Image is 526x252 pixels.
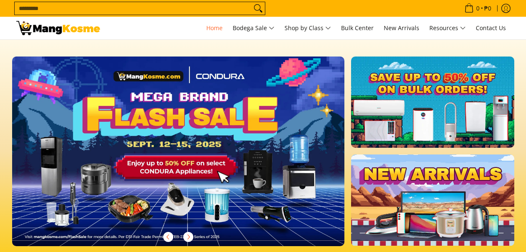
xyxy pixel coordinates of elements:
a: Contact Us [472,17,510,39]
span: Shop by Class [285,23,331,33]
a: Bulk Center [337,17,378,39]
a: New Arrivals [380,17,423,39]
img: Mang Kosme: Your Home Appliances Warehouse Sale Partner! [16,21,100,35]
span: ₱0 [483,5,493,11]
a: Shop by Class [280,17,335,39]
button: Search [251,2,265,15]
a: Home [202,17,227,39]
img: Desktop homepage 29339654 2507 42fb b9ff a0650d39e9ed [12,57,345,246]
a: Resources [425,17,470,39]
span: Home [206,24,223,32]
span: Bodega Sale [233,23,275,33]
span: 0 [475,5,481,11]
button: Previous [159,228,177,246]
span: • [462,4,494,13]
span: Contact Us [476,24,506,32]
span: Resources [429,23,466,33]
button: Next [179,228,198,246]
a: Bodega Sale [228,17,279,39]
span: New Arrivals [384,24,419,32]
span: Bulk Center [341,24,374,32]
nav: Main Menu [108,17,510,39]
